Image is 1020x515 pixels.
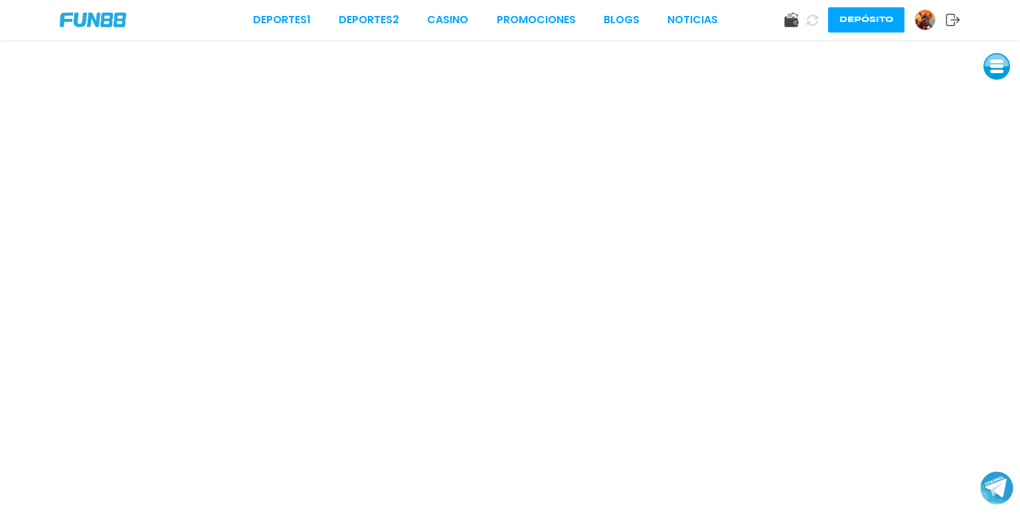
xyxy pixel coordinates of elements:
[497,12,576,28] a: Promociones
[914,9,946,31] a: Avatar
[604,12,639,28] a: BLOGS
[667,12,718,28] a: NOTICIAS
[253,12,311,28] a: Deportes1
[339,12,399,28] a: Deportes2
[60,13,126,27] img: Company Logo
[915,10,935,30] img: Avatar
[427,12,468,28] a: CASINO
[828,7,904,33] button: Depósito
[980,471,1013,505] button: Join telegram channel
